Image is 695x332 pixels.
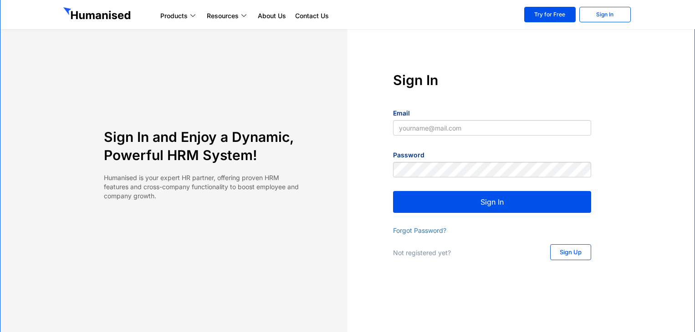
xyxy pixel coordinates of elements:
h4: Sign In and Enjoy a Dynamic, Powerful HRM System! [104,128,302,164]
a: Contact Us [291,10,333,21]
span: Sign Up [560,249,582,255]
a: Sign Up [550,244,591,260]
a: Try for Free [524,7,576,22]
p: Not registered yet? [393,248,532,257]
input: yourname@mail.com [393,120,591,136]
a: Forgot Password? [393,226,446,234]
button: Sign In [393,191,591,213]
p: Humanised is your expert HR partner, offering proven HRM features and cross-company functionality... [104,173,302,201]
label: Password [393,151,424,160]
label: Email [393,109,410,118]
img: GetHumanised Logo [63,7,133,22]
a: Products [156,10,202,21]
a: About Us [253,10,291,21]
a: Resources [202,10,253,21]
h4: Sign In [393,71,591,89]
a: Sign In [579,7,631,22]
